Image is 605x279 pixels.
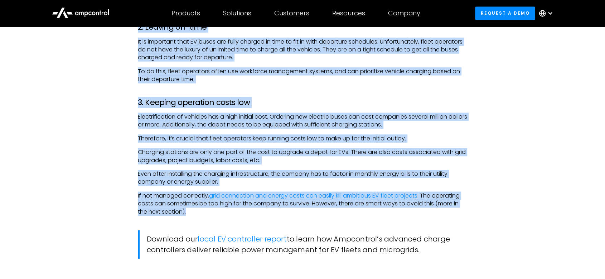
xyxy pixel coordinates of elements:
div: Company [388,9,420,17]
div: Customers [274,9,309,17]
p: If not managed correctly, . The operating costs can sometimes be too high for the company to surv... [138,192,467,216]
div: Resources [332,9,365,17]
h3: 3. Keeping operation costs low [138,98,467,107]
a: grid connection and energy costs can easily kill ambitious EV fleet projects [209,191,417,200]
h3: 2. Leaving on-time [138,23,467,32]
div: Solutions [223,9,251,17]
div: Products [171,9,200,17]
blockquote: Download our to learn how Ampcontrol’s advanced charge controllers deliver reliable power managem... [138,230,467,259]
a: Request a demo [475,6,535,20]
p: Therefore, it’s crucial that fleet operators keep running costs low to make up for the initial ou... [138,135,467,143]
a: local EV controller report [198,234,286,244]
p: Charging stations are only one part of the cost to upgrade a depot for EVs. There are also costs ... [138,148,467,164]
p: To do this, fleet operators often use workforce management systems, and can prioritize vehicle ch... [138,68,467,84]
p: Even after installing the charging infrastructure, the company has to factor in monthly energy bi... [138,170,467,186]
p: It is important that EV buses are fully charged in time to fit in with departure schedules. Unfor... [138,38,467,62]
p: Electrification of vehicles has a high initial cost. Ordering new electric buses can cost compani... [138,113,467,129]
